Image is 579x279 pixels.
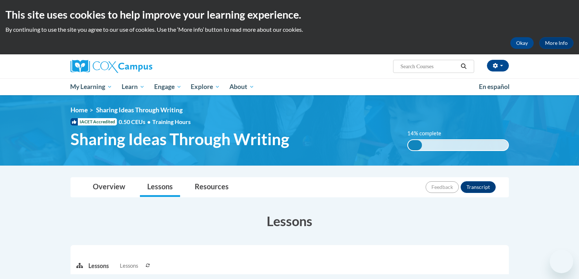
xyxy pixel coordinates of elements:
[5,7,574,22] h2: This site uses cookies to help improve your learning experience.
[88,262,109,270] p: Lessons
[70,82,112,91] span: My Learning
[149,78,186,95] a: Engage
[85,178,133,197] a: Overview
[71,129,289,149] span: Sharing Ideas Through Writing
[186,78,225,95] a: Explore
[225,78,259,95] a: About
[60,78,520,95] div: Main menu
[407,129,449,137] label: 14% complete
[539,37,574,49] a: More Info
[71,106,88,114] a: Home
[229,82,254,91] span: About
[119,118,152,126] span: 0.50 CEUs
[147,118,151,125] span: •
[479,83,510,90] span: En español
[71,212,509,230] h3: Lessons
[187,178,236,197] a: Resources
[71,118,117,125] span: IACET Accredited
[152,118,191,125] span: Training Hours
[487,60,509,71] button: Account Settings
[66,78,117,95] a: My Learning
[191,82,220,91] span: Explore
[426,181,459,193] button: Feedback
[458,62,469,71] button: Search
[140,178,180,197] a: Lessons
[461,181,496,193] button: Transcript
[5,26,574,34] p: By continuing to use the site you agree to our use of cookies. Use the ‘More info’ button to read...
[550,250,573,273] iframe: Button to launch messaging window
[154,82,182,91] span: Engage
[510,37,534,49] button: Okay
[400,62,458,71] input: Search Courses
[122,82,145,91] span: Learn
[120,262,138,270] span: Lessons
[71,60,152,73] img: Cox Campus
[117,78,149,95] a: Learn
[408,140,422,150] div: 14% complete
[474,79,514,94] a: En español
[71,60,209,73] a: Cox Campus
[96,106,183,114] span: Sharing Ideas Through Writing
